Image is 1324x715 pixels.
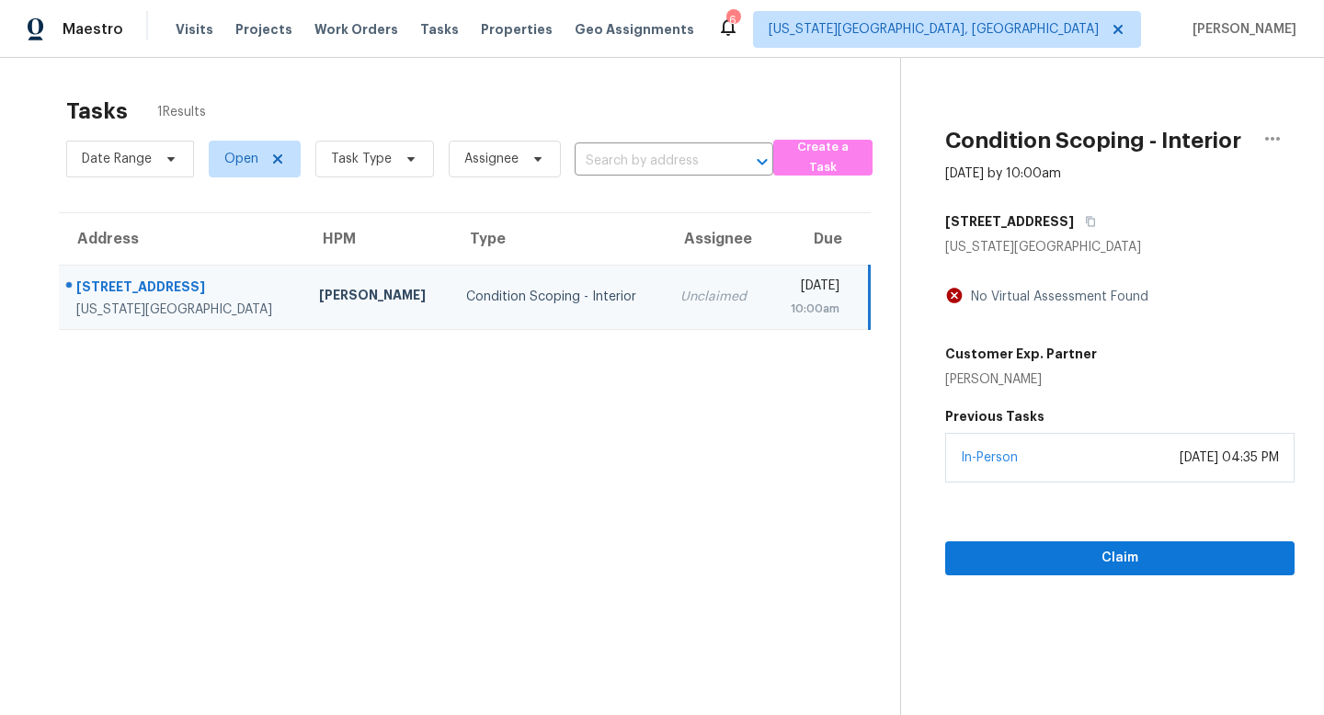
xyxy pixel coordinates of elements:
span: Task Type [331,150,392,168]
h2: Condition Scoping - Interior [945,131,1241,150]
div: [PERSON_NAME] [319,286,436,309]
span: Properties [481,20,553,39]
div: Condition Scoping - Interior [466,288,652,306]
div: [STREET_ADDRESS] [76,278,290,301]
th: Type [451,213,667,265]
img: Artifact Not Present Icon [945,286,964,305]
th: Due [769,213,869,265]
button: Open [749,149,775,175]
span: Create a Task [782,137,863,179]
div: [DATE] by 10:00am [945,165,1061,183]
span: Projects [235,20,292,39]
span: Tasks [420,23,459,36]
span: [PERSON_NAME] [1185,20,1296,39]
div: 10:00am [783,300,839,318]
div: [PERSON_NAME] [945,370,1097,389]
th: Assignee [666,213,769,265]
span: Geo Assignments [575,20,694,39]
input: Search by address [575,147,722,176]
div: [DATE] [783,277,839,300]
button: Create a Task [773,140,873,176]
span: Maestro [63,20,123,39]
th: Address [59,213,304,265]
a: In-Person [961,451,1018,464]
span: Visits [176,20,213,39]
h5: Previous Tasks [945,407,1295,426]
h5: Customer Exp. Partner [945,345,1097,363]
button: Claim [945,541,1295,575]
span: 1 Results [157,103,206,121]
div: No Virtual Assessment Found [964,288,1148,306]
div: [US_STATE][GEOGRAPHIC_DATA] [76,301,290,319]
h5: [STREET_ADDRESS] [945,212,1074,231]
span: Work Orders [314,20,398,39]
span: Date Range [82,150,152,168]
span: Assignee [464,150,519,168]
th: HPM [304,213,451,265]
span: Claim [960,547,1280,570]
div: 6 [726,11,739,29]
div: [DATE] 04:35 PM [1180,448,1279,467]
div: [US_STATE][GEOGRAPHIC_DATA] [945,238,1295,256]
span: Open [224,150,258,168]
button: Copy Address [1074,205,1099,238]
span: [US_STATE][GEOGRAPHIC_DATA], [GEOGRAPHIC_DATA] [769,20,1099,39]
h2: Tasks [66,102,128,120]
div: Unclaimed [680,288,754,306]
